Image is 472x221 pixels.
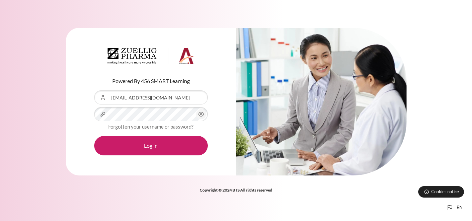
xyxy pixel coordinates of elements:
[108,48,194,67] a: Architeck
[431,189,459,195] span: Cookies notice
[200,188,272,193] strong: Copyright © 2024 BTS All rights reserved
[94,90,208,104] input: Username or Email Address
[457,204,463,211] span: en
[418,186,464,198] button: Cookies notice
[94,77,208,85] p: Powered By 456 SMART Learning
[94,136,208,155] button: Log in
[108,48,194,65] img: Architeck
[443,201,465,214] button: Languages
[108,124,193,130] a: Forgotten your username or password?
